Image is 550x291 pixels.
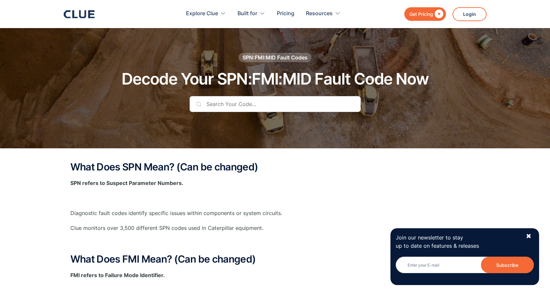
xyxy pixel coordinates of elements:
strong: FMI refers to Failure Mode Identifier. [70,272,165,278]
div: Built for [238,3,257,24]
h2: What Does SPN Mean? (Can be changed) [70,162,480,172]
div: Resources [306,3,341,24]
h1: Decode Your SPN:FMI:MID Fault Code Now [122,70,428,88]
p: ‍ [70,239,480,247]
form: Newsletter [396,257,534,280]
input: Search Your Code... [190,96,361,112]
p: ‍ [70,194,480,202]
p: Diagnostic fault codes identify specific issues within components or system circuits. [70,209,480,217]
div:  [433,10,443,18]
strong: SPN refers to Suspect Parameter Numbers. [70,180,183,186]
div: Resources [306,3,333,24]
a: Pricing [277,3,294,24]
a: Login [453,7,487,21]
div: ✖ [526,232,532,240]
a: Get Pricing [404,7,446,21]
input: Subscribe [481,257,534,273]
p: Join our newsletter to stay up to date on features & releases [396,234,520,250]
div: Built for [238,3,265,24]
div: Explore Clue [186,3,226,24]
h2: What Does FMI Mean? (Can be changed) [70,254,480,265]
div: Get Pricing [409,10,433,18]
input: Enter your E-mail [396,257,534,273]
div: Explore Clue [186,3,218,24]
div: SPN:FMI:MID Fault Codes [242,54,308,61]
p: Clue monitors over 3,500 different SPN codes used in Caterpillar equipment. [70,224,480,232]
